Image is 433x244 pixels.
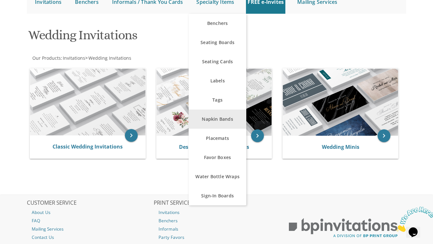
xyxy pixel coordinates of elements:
a: Labels [189,71,246,90]
a: Placemats [189,129,246,148]
a: Seating Boards [189,33,246,52]
a: Favor Boxes [189,148,246,167]
h2: PRINT SERVICES [154,200,280,206]
h2: CUSTOMER SERVICE [27,200,153,206]
a: About Us [27,208,153,217]
a: keyboard_arrow_right [251,129,264,142]
img: Classic Wedding Invitations [30,69,145,136]
h1: Wedding Invitations [28,28,276,47]
a: keyboard_arrow_right [378,129,390,142]
a: Tags [189,90,246,110]
a: Mailing Services [27,225,153,233]
a: keyboard_arrow_right [125,129,138,142]
img: Chat attention grabber [3,3,42,28]
a: Wedding Invitations [88,55,131,61]
a: Design Wedding Invitations [179,143,249,150]
a: Invitations [62,55,85,61]
iframe: chat widget [393,204,433,234]
a: Sign-In Boards [189,186,246,205]
a: Water Bottle Wraps [189,167,246,186]
a: Seating Cards [189,52,246,71]
a: Benchers [189,14,246,33]
a: Classic Wedding Invitations [53,143,123,150]
div: : [27,55,216,61]
a: Invitations [154,208,280,217]
a: FAQ [27,217,153,225]
a: Our Products [32,55,61,61]
a: Party Favors [154,233,280,241]
a: Benchers [154,217,280,225]
img: Wedding Minis [283,69,398,136]
a: Informals [154,225,280,233]
a: Wedding Minis [322,143,359,150]
span: > [85,55,131,61]
a: Contact Us [27,233,153,241]
img: Design Wedding Invitations [157,69,272,136]
a: Napkin Bands [189,110,246,129]
img: BP Print Group [280,213,406,243]
span: Invitations [63,55,85,61]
